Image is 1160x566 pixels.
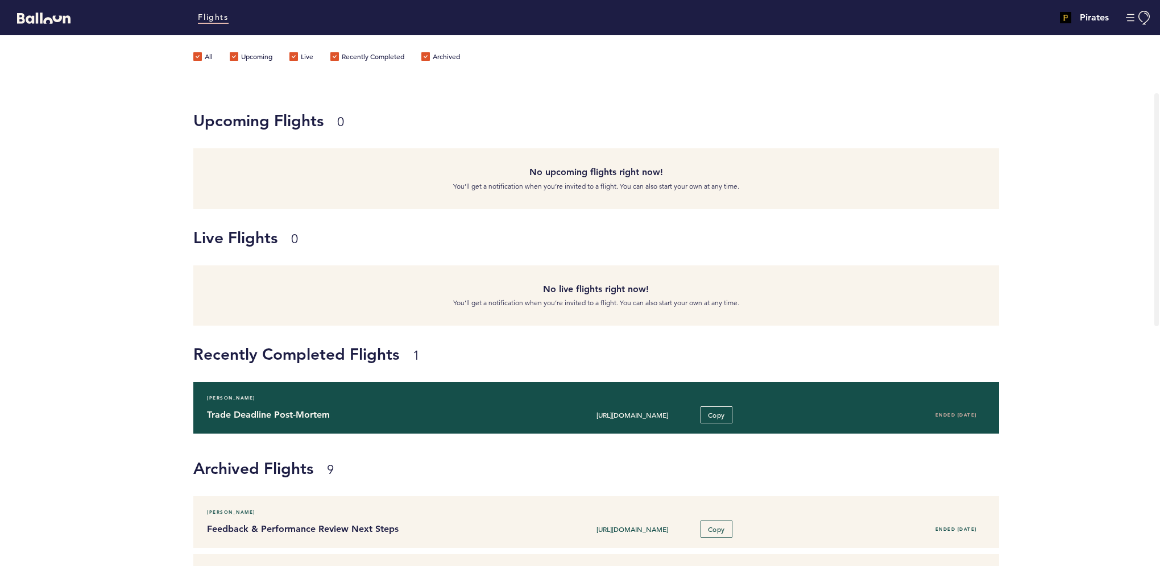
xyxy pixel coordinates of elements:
small: 0 [291,231,298,247]
span: [PERSON_NAME] [207,392,255,403]
svg: Balloon [17,13,71,24]
h1: Recently Completed Flights [193,343,1151,365]
span: [PERSON_NAME] [207,506,255,518]
span: Copy [708,410,725,419]
span: Ended [DATE] [935,412,977,418]
h4: No upcoming flights right now! [202,165,991,179]
label: All [193,52,213,64]
button: Copy [701,521,732,538]
h1: Live Flights [193,226,991,249]
label: Upcoming [230,52,272,64]
p: You’ll get a notification when you’re invited to a flight. You can also start your own at any time. [202,297,991,309]
button: Copy [701,406,732,423]
button: Manage Account [1126,11,1151,25]
h4: No live flights right now! [202,282,991,296]
label: Archived [421,52,460,64]
h4: Trade Deadline Post-Mortem [207,408,521,422]
a: Balloon [9,11,71,23]
p: You’ll get a notification when you’re invited to a flight. You can also start your own at any time. [202,181,991,192]
span: Ended [DATE] [935,526,977,532]
h4: Pirates [1080,11,1109,24]
h4: Feedback & Performance Review Next Steps [207,522,521,536]
h1: Archived Flights [193,457,1151,480]
span: Copy [708,525,725,534]
label: Live [289,52,313,64]
label: Recently Completed [330,52,404,64]
small: 0 [337,114,344,130]
a: Flights [198,11,228,24]
h1: Upcoming Flights [193,109,991,132]
small: 1 [413,348,420,363]
small: 9 [327,462,334,477]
